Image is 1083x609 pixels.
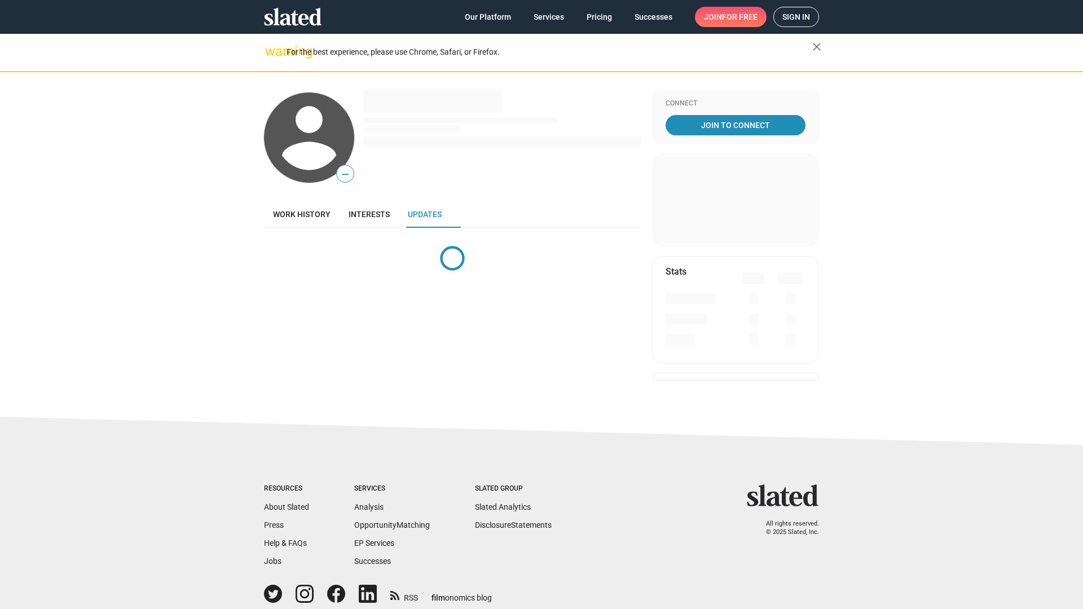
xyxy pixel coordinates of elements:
a: Joinfor free [695,7,767,27]
a: EP Services [354,539,394,548]
span: Pricing [587,7,612,27]
span: Successes [635,7,672,27]
a: Jobs [264,557,281,566]
a: Help & FAQs [264,539,307,548]
a: Successes [626,7,681,27]
div: Connect [666,99,805,108]
a: Interests [340,201,399,228]
a: Slated Analytics [475,502,531,511]
span: Updates [408,210,442,219]
a: RSS [390,586,418,603]
span: Our Platform [465,7,511,27]
span: Interests [349,210,390,219]
p: All rights reserved. © 2025 Slated, Inc. [754,520,819,536]
div: For the best experience, please use Chrome, Safari, or Firefox. [287,45,812,60]
div: Resources [264,484,309,493]
a: Updates [399,201,451,228]
div: Slated Group [475,484,552,493]
a: OpportunityMatching [354,520,430,529]
mat-icon: close [810,40,824,54]
mat-icon: warning [265,45,279,58]
a: Join To Connect [666,115,805,135]
div: Services [354,484,430,493]
a: Our Platform [456,7,520,27]
span: Work history [273,210,331,219]
span: for free [722,7,758,27]
a: Work history [264,201,340,228]
a: Analysis [354,502,384,511]
span: Join To Connect [668,115,803,135]
a: About Slated [264,502,309,511]
a: DisclosureStatements [475,520,552,529]
a: filmonomics blog [432,584,492,603]
span: Services [534,7,564,27]
a: Sign in [773,7,819,27]
mat-card-title: Stats [666,266,686,277]
span: Sign in [782,7,810,27]
a: Services [525,7,573,27]
a: Successes [354,557,391,566]
a: Pricing [578,7,621,27]
span: Join [704,7,758,27]
span: — [337,167,354,182]
a: Press [264,520,284,529]
span: film [432,593,445,602]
